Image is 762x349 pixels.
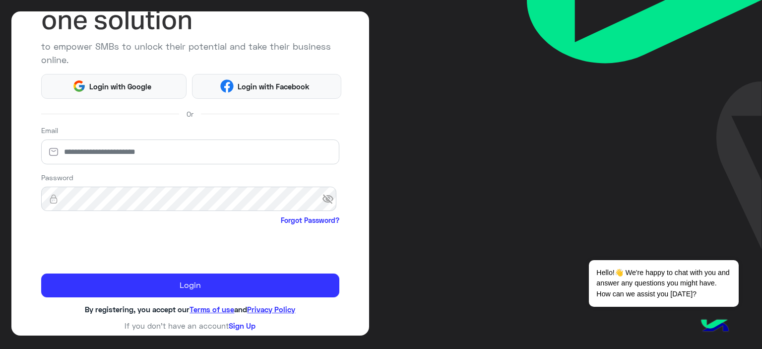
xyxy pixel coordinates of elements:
span: Hello!👋 We're happy to chat with you and answer any questions you might have. How can we assist y... [589,260,738,307]
span: Login with Google [86,81,155,92]
label: Email [41,125,58,136]
a: Forgot Password? [281,215,339,225]
button: Login with Google [41,74,187,99]
img: Facebook [220,79,234,93]
span: By registering, you accept our [85,305,190,314]
img: email [41,147,66,157]
a: Terms of use [190,305,234,314]
a: Sign Up [229,321,255,330]
span: visibility_off [322,190,340,208]
span: Login with Facebook [234,81,313,92]
h6: If you don’t have an account [41,321,340,330]
span: and [234,305,247,314]
span: Or [187,109,193,119]
a: Privacy Policy [247,305,295,314]
iframe: reCAPTCHA [41,227,192,266]
img: hulul-logo.png [698,309,732,344]
img: Google [72,79,86,93]
p: to empower SMBs to unlock their potential and take their business online. [41,40,340,67]
label: Password [41,172,73,183]
img: lock [41,194,66,204]
button: Login with Facebook [192,74,341,99]
button: Login [41,274,340,297]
